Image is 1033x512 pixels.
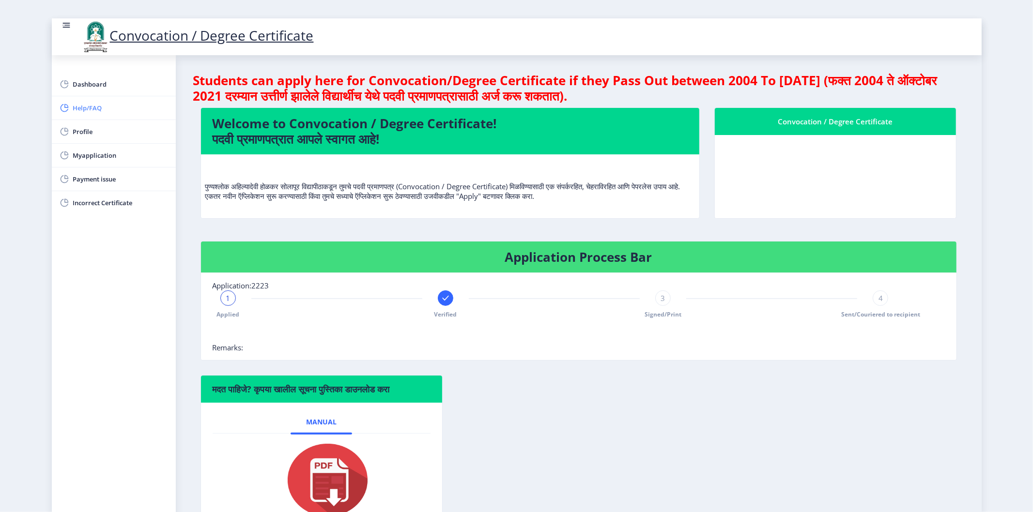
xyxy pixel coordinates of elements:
span: Application:2223 [213,281,269,290]
a: Manual [291,410,352,434]
h6: मदत पाहिजे? कृपया खालील सूचना पुस्तिका डाउनलोड करा [213,383,431,395]
span: Incorrect Certificate [73,197,168,209]
span: Myapplication [73,150,168,161]
span: Dashboard [73,78,168,90]
img: logo [81,20,110,53]
span: Help/FAQ [73,102,168,114]
span: Manual [306,418,337,426]
a: Myapplication [52,144,176,167]
h4: Application Process Bar [213,249,945,265]
span: Verified [434,310,457,318]
span: 4 [879,293,883,303]
a: Payment issue [52,167,176,191]
div: Convocation / Degree Certificate [726,116,945,127]
a: Profile [52,120,176,143]
span: Profile [73,126,168,137]
h4: Welcome to Convocation / Degree Certificate! पदवी प्रमाणपत्रात आपले स्वागत आहे! [213,116,688,147]
h4: Students can apply here for Convocation/Degree Certificate if they Pass Out between 2004 To [DATE... [193,73,964,104]
span: Sent/Couriered to recipient [841,310,920,318]
span: Applied [216,310,239,318]
span: 1 [226,293,230,303]
a: Convocation / Degree Certificate [81,26,314,45]
span: Remarks: [213,343,244,352]
span: Signed/Print [645,310,681,318]
span: Payment issue [73,173,168,185]
a: Incorrect Certificate [52,191,176,214]
a: Help/FAQ [52,96,176,120]
p: पुण्यश्लोक अहिल्यादेवी होळकर सोलापूर विद्यापीठाकडून तुमचे पदवी प्रमाणपत्र (Convocation / Degree C... [205,162,695,201]
span: 3 [661,293,665,303]
a: Dashboard [52,73,176,96]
